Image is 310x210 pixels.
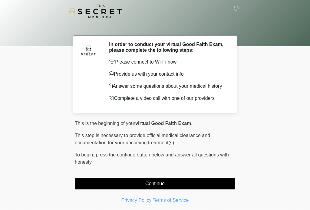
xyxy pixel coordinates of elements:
span: This step is necessary to provide official medical clearance and documentation for your upcoming ... [75,133,210,145]
p: Complete a video call with one of our providers [109,95,226,102]
button: Continue [75,178,235,189]
a: | [151,198,153,203]
a: Privacy Policy [121,198,152,203]
span: To begin, [75,152,96,157]
img: Agent Avatar [79,41,97,60]
strong: virtual Good Faith Exam [135,121,191,126]
h2: In order to conduct your virtual Good Faith Exam, please complete the following steps: [109,41,226,53]
p: Provide us with your contact info [109,71,226,78]
span: This is the beginning of your [75,121,135,126]
p: Please connect to Wi-Fi now [109,58,226,66]
span: press the continue button below and answer all questions with honesty. [75,152,229,165]
span: . [191,121,192,126]
h1: ‎ ‎ [70,22,240,33]
img: It's A Secret Med Spa Logo [69,5,122,18]
p: Answer some questions about your medical history [109,83,226,90]
a: Terms of Service [153,198,189,203]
